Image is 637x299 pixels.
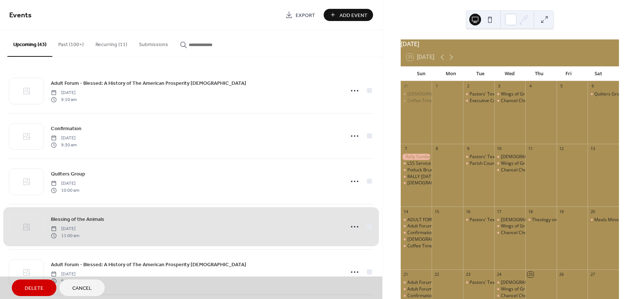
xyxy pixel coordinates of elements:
div: Adult Forum: How Did We Get Here From There? [401,223,432,229]
div: Theology on Tap [532,217,566,223]
div: Chancel Choir Rehearsal [494,98,526,104]
div: Meals Ministry [594,217,624,223]
div: 7 [403,146,408,152]
div: Theology on Tap [525,217,557,223]
div: Coffee Time [407,98,432,104]
a: Export [280,9,321,21]
div: 10 [497,146,502,152]
div: [DEMOGRAPHIC_DATA] [407,91,456,97]
div: Chancel Choir Rehearsal [494,293,526,299]
div: Pastors' Text Study [470,91,509,97]
div: 8 [434,146,439,152]
div: 12 [559,146,564,152]
div: Coffee Time [407,243,432,249]
div: 6 [590,83,595,89]
div: Pastors' Text Study [463,154,494,160]
div: 27 [590,272,595,277]
div: Chancel Choir Rehearsal [501,167,551,173]
div: 17 [497,209,502,214]
button: Past (100+) [52,30,90,56]
div: Bible Matters-In Person [494,279,526,286]
div: Chancel Choir Rehearsal [501,293,551,299]
div: 4 [528,83,533,89]
div: 5 [559,83,564,89]
div: Mon [436,66,466,81]
div: ADULT FORUM BEGINS - How did we get here from there? [401,217,432,223]
div: Holy Eucharist [401,180,432,186]
div: Adult Forum: Blessed [401,286,432,292]
div: 23 [465,272,471,277]
span: Events [9,8,32,22]
span: Export [296,11,315,19]
div: Parish Council [463,160,494,167]
button: Cancel [59,279,105,296]
div: 25 [528,272,533,277]
div: RALLY SUNDAY! [401,174,432,180]
div: Sun [407,66,436,81]
div: Adult Forum: How Did We Get Here From There? [407,223,507,229]
div: Sat [584,66,613,81]
div: 15 [434,209,439,214]
div: Executive Committee [470,98,513,104]
div: Pastors' Text Study [470,279,509,286]
div: ADULT FORUM BEGINS - How did we get here from there? [407,217,526,223]
div: Wings of Grace Handbell Choir Rehearsal [501,91,586,97]
div: Holy Eucharist [401,236,432,243]
div: Pastors' Text Study [463,279,494,286]
div: [DATE] [401,39,619,48]
button: Recurring (11) [90,30,133,56]
div: 3 [497,83,502,89]
div: Confirmation [407,293,434,299]
div: 24 [497,272,502,277]
div: Chancel Choir Rehearsal [494,167,526,173]
div: Wings of Grace Handbell Choir Rehearsal [501,160,586,167]
div: Pastors' Text Study [470,217,509,223]
div: Adult Forum - Blessed: A History of The American Prosperity Gospel [401,279,432,286]
div: 2 [465,83,471,89]
div: [DEMOGRAPHIC_DATA] Matters-In Person [501,217,588,223]
div: 1 [434,83,439,89]
div: 9 [465,146,471,152]
div: Coffee Time [401,98,432,104]
span: Delete [25,285,43,292]
div: Bible Matters-In Person [494,217,526,223]
div: [DEMOGRAPHIC_DATA] Matters-In Person [501,154,588,160]
div: Chancel Choir Rehearsal [501,230,551,236]
div: [DEMOGRAPHIC_DATA] [407,180,456,186]
div: 21 [403,272,408,277]
button: Add Event [324,9,373,21]
div: [DEMOGRAPHIC_DATA] Matters-In Person [501,279,588,286]
div: LSS Service Project [401,160,432,167]
div: Executive Committee [463,98,494,104]
div: Potluck Brunch [407,167,438,173]
div: 31 [403,83,408,89]
div: 20 [590,209,595,214]
div: Wings of Grace Handbell Choir Rehearsal [494,160,526,167]
div: RALLY [DATE]! [407,174,436,180]
div: 14 [403,209,408,214]
div: 26 [559,272,564,277]
div: Adult Forum: Blessed [407,286,451,292]
div: LSS Service Project [407,160,446,167]
div: Coffee Time [401,243,432,249]
span: Cancel [72,285,92,292]
div: Parish Council [470,160,499,167]
div: Confirmation [401,293,432,299]
button: Submissions [133,30,174,56]
div: 18 [528,209,533,214]
div: Wings of Grace Handbell Choir Rehearsal [494,286,526,292]
button: Upcoming (43) [7,30,52,57]
div: Wings of Grace Handbell Choir Rehearsal [501,286,586,292]
div: Fri [554,66,584,81]
div: Adult Forum - Blessed: A History of The American Prosperity [DEMOGRAPHIC_DATA] [407,279,580,286]
div: Quilters Group [594,91,624,97]
span: Add Event [340,11,368,19]
div: 22 [434,272,439,277]
div: Potluck Brunch [401,167,432,173]
div: Wings of Grace Handbell Choir Rehearsal [494,91,526,97]
div: Tue [466,66,495,81]
div: 13 [590,146,595,152]
div: Wings of Grace Handbell Choir Rehearsal [501,223,586,229]
div: Wings of Grace Handbell Choir Rehearsal [494,223,526,229]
